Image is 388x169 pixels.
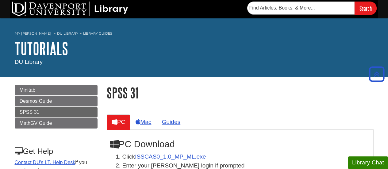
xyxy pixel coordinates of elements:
h1: SPSS 31 [107,85,374,101]
h3: Get Help [15,147,97,156]
a: Tutorials [15,39,68,58]
a: Back to Top [367,70,386,78]
img: DU Library [12,2,128,16]
li: Click [122,152,370,161]
nav: breadcrumb [15,29,374,39]
a: SPSS 31 [15,107,98,117]
h2: PC Download [110,139,370,149]
a: Library Guides [83,31,112,36]
span: MathGV Guide [20,121,52,126]
span: Minitab [20,87,36,93]
span: DU Library [15,59,43,65]
input: Search [355,2,377,15]
span: Desmos Guide [20,98,52,104]
a: Mac [131,114,156,129]
a: PC [107,114,130,129]
button: Library Chat [348,156,388,169]
span: SPSS 31 [20,109,40,115]
a: Minitab [15,85,98,95]
a: Download opens in new window [135,153,206,160]
a: Guides [157,114,185,129]
a: MathGV Guide [15,118,98,129]
input: Find Articles, Books, & More... [247,2,355,14]
a: DU Library [57,31,78,36]
form: Searches DU Library's articles, books, and more [247,2,377,15]
a: Desmos Guide [15,96,98,106]
a: Contact DU's I.T. Help Desk [15,160,75,165]
a: My [PERSON_NAME] [15,31,51,36]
